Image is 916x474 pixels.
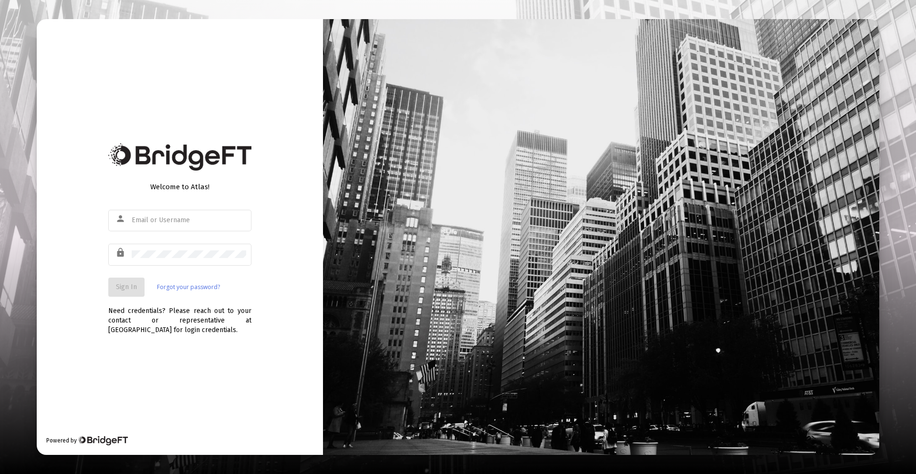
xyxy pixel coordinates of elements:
[108,182,251,192] div: Welcome to Atlas!
[157,282,220,292] a: Forgot your password?
[108,143,251,171] img: Bridge Financial Technology Logo
[132,216,246,224] input: Email or Username
[115,213,127,225] mat-icon: person
[108,278,145,297] button: Sign In
[46,436,128,445] div: Powered by
[116,283,137,291] span: Sign In
[108,297,251,335] div: Need credentials? Please reach out to your contact or representative at [GEOGRAPHIC_DATA] for log...
[78,436,128,445] img: Bridge Financial Technology Logo
[115,247,127,259] mat-icon: lock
